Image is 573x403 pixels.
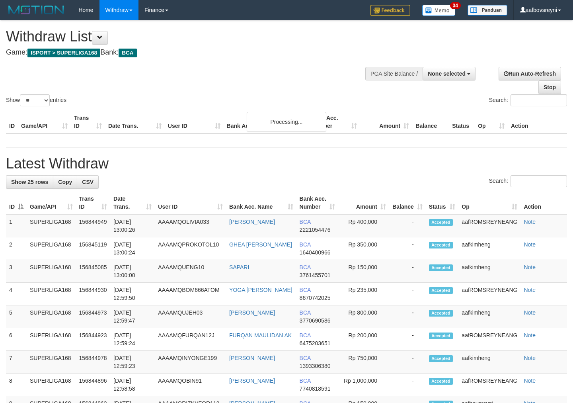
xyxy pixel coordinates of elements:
[423,67,476,80] button: None selected
[27,283,76,305] td: SUPERLIGA168
[6,49,374,57] h4: Game: Bank:
[338,237,389,260] td: Rp 350,000
[247,112,326,132] div: Processing...
[389,214,426,237] td: -
[300,287,311,293] span: BCA
[110,214,155,237] td: [DATE] 13:00:26
[300,219,311,225] span: BCA
[458,260,520,283] td: aafkimheng
[524,287,536,293] a: Note
[300,332,311,338] span: BCA
[360,111,412,133] th: Amount
[338,374,389,396] td: Rp 1,000,000
[110,328,155,351] td: [DATE] 12:59:24
[6,175,53,189] a: Show 25 rows
[6,260,27,283] td: 3
[458,283,520,305] td: aafROMSREYNEANG
[229,219,275,225] a: [PERSON_NAME]
[389,192,426,214] th: Balance: activate to sort column ascending
[226,192,296,214] th: Bank Acc. Name: activate to sort column ascending
[6,283,27,305] td: 4
[458,374,520,396] td: aafROMSREYNEANG
[489,175,567,187] label: Search:
[524,219,536,225] a: Note
[300,249,331,256] span: Copy 1640400966 to clipboard
[524,241,536,248] a: Note
[300,340,331,346] span: Copy 6475203651 to clipboard
[76,374,111,396] td: 156844896
[338,260,389,283] td: Rp 150,000
[429,333,453,339] span: Accepted
[119,49,136,57] span: BCA
[110,305,155,328] td: [DATE] 12:59:47
[468,5,507,16] img: panduan.png
[524,309,536,316] a: Note
[110,237,155,260] td: [DATE] 13:00:24
[499,67,561,80] a: Run Auto-Refresh
[6,351,27,374] td: 7
[6,237,27,260] td: 2
[229,355,275,361] a: [PERSON_NAME]
[389,305,426,328] td: -
[155,214,226,237] td: AAAAMQOLIVIA033
[524,264,536,270] a: Note
[155,305,226,328] td: AAAAMQUJEH03
[229,241,292,248] a: GHEA [PERSON_NAME]
[475,111,508,133] th: Op
[110,283,155,305] td: [DATE] 12:59:50
[300,272,331,278] span: Copy 3761455701 to clipboard
[426,192,459,214] th: Status: activate to sort column ascending
[524,332,536,338] a: Note
[458,237,520,260] td: aafkimheng
[27,237,76,260] td: SUPERLIGA168
[27,192,76,214] th: Game/API: activate to sort column ascending
[6,111,18,133] th: ID
[389,260,426,283] td: -
[511,175,567,187] input: Search:
[6,214,27,237] td: 1
[110,260,155,283] td: [DATE] 13:00:00
[300,385,331,392] span: Copy 7740818591 to clipboard
[110,374,155,396] td: [DATE] 12:58:58
[6,328,27,351] td: 6
[229,332,292,338] a: FURQAN MAULIDAN AK
[458,305,520,328] td: aafkimheng
[76,192,111,214] th: Trans ID: activate to sort column ascending
[458,328,520,351] td: aafROMSREYNEANG
[76,260,111,283] td: 156845085
[229,309,275,316] a: [PERSON_NAME]
[300,241,311,248] span: BCA
[53,175,77,189] a: Copy
[449,111,475,133] th: Status
[6,29,374,45] h1: Withdraw List
[429,287,453,294] span: Accepted
[6,192,27,214] th: ID: activate to sort column descending
[450,2,461,9] span: 34
[389,237,426,260] td: -
[389,351,426,374] td: -
[300,264,311,270] span: BCA
[296,192,339,214] th: Bank Acc. Number: activate to sort column ascending
[422,5,456,16] img: Button%20Memo.svg
[105,111,165,133] th: Date Trans.
[76,305,111,328] td: 156844973
[338,328,389,351] td: Rp 200,000
[338,305,389,328] td: Rp 800,000
[229,264,249,270] a: SAPARI
[82,179,94,185] span: CSV
[76,214,111,237] td: 156844949
[76,283,111,305] td: 156844930
[110,351,155,374] td: [DATE] 12:59:23
[520,192,567,214] th: Action
[11,179,48,185] span: Show 25 rows
[229,378,275,384] a: [PERSON_NAME]
[338,192,389,214] th: Amount: activate to sort column ascending
[412,111,449,133] th: Balance
[27,305,76,328] td: SUPERLIGA168
[6,305,27,328] td: 5
[429,242,453,248] span: Accepted
[365,67,423,80] div: PGA Site Balance /
[524,355,536,361] a: Note
[27,260,76,283] td: SUPERLIGA168
[165,111,224,133] th: User ID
